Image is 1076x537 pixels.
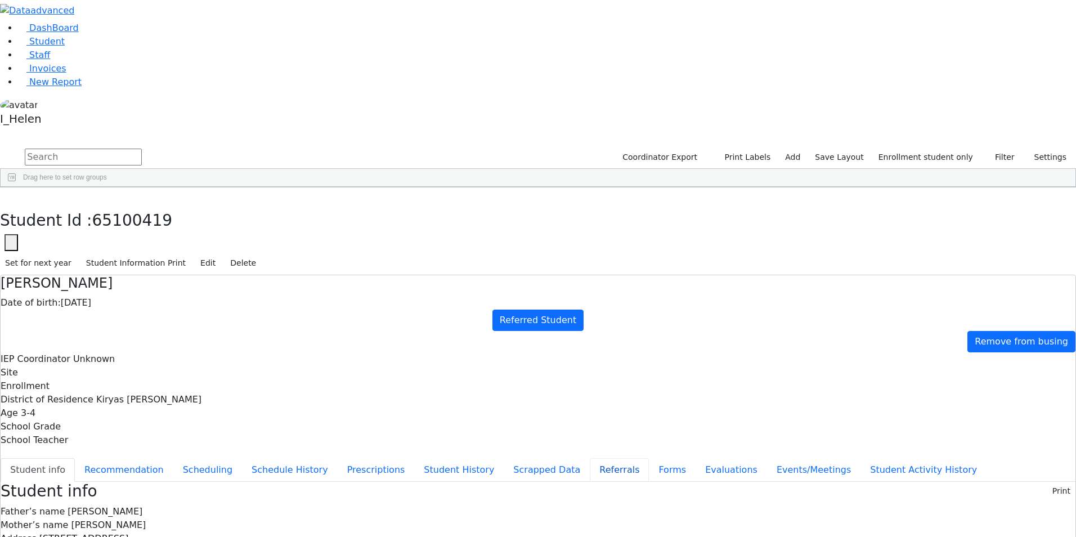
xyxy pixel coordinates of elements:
button: Schedule History [242,458,338,482]
h3: Student info [1,482,97,501]
button: Events/Meetings [767,458,860,482]
button: Evaluations [696,458,767,482]
button: Print Labels [711,149,775,166]
label: Date of birth: [1,296,61,310]
span: [PERSON_NAME] [71,520,146,530]
label: Father’s name [1,505,65,518]
button: Delete [225,254,261,272]
label: Mother’s name [1,518,68,532]
a: Remove from busing [967,331,1075,352]
label: School Grade [1,420,61,433]
button: Student info [1,458,75,482]
label: IEP Coordinator [1,352,70,366]
span: DashBoard [29,23,79,33]
a: Student [18,36,65,47]
a: Staff [18,50,50,60]
label: Age [1,406,18,420]
button: Scrapped Data [504,458,590,482]
label: Enrollment [1,379,50,393]
span: Drag here to set row groups [23,173,107,181]
span: Remove from busing [975,336,1068,347]
a: Invoices [18,63,66,74]
h4: [PERSON_NAME] [1,275,1075,292]
label: Enrollment student only [873,149,978,166]
input: Search [25,149,142,165]
a: Referred Student [492,310,584,331]
a: Add [780,149,805,166]
button: Referrals [590,458,649,482]
button: Filter [980,149,1020,166]
a: New Report [18,77,82,87]
span: New Report [29,77,82,87]
button: Student History [414,458,504,482]
label: Site [1,366,18,379]
label: School Teacher [1,433,68,447]
button: Coordinator Export [615,149,702,166]
button: Forms [649,458,696,482]
div: [DATE] [1,296,1075,310]
span: Kiryas [PERSON_NAME] [96,394,201,405]
label: District of Residence [1,393,93,406]
a: DashBoard [18,23,79,33]
button: Student Activity History [860,458,987,482]
button: Scheduling [173,458,242,482]
span: 3-4 [21,408,35,418]
span: Staff [29,50,50,60]
button: Student Information Print [81,254,191,272]
span: Student [29,36,65,47]
span: 65100419 [92,211,173,230]
span: Invoices [29,63,66,74]
span: Unknown [73,353,115,364]
span: [PERSON_NAME] [68,506,142,517]
button: Print [1047,482,1075,500]
button: Recommendation [75,458,173,482]
button: Prescriptions [338,458,415,482]
button: Settings [1020,149,1071,166]
button: Save Layout [810,149,868,166]
button: Edit [195,254,221,272]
